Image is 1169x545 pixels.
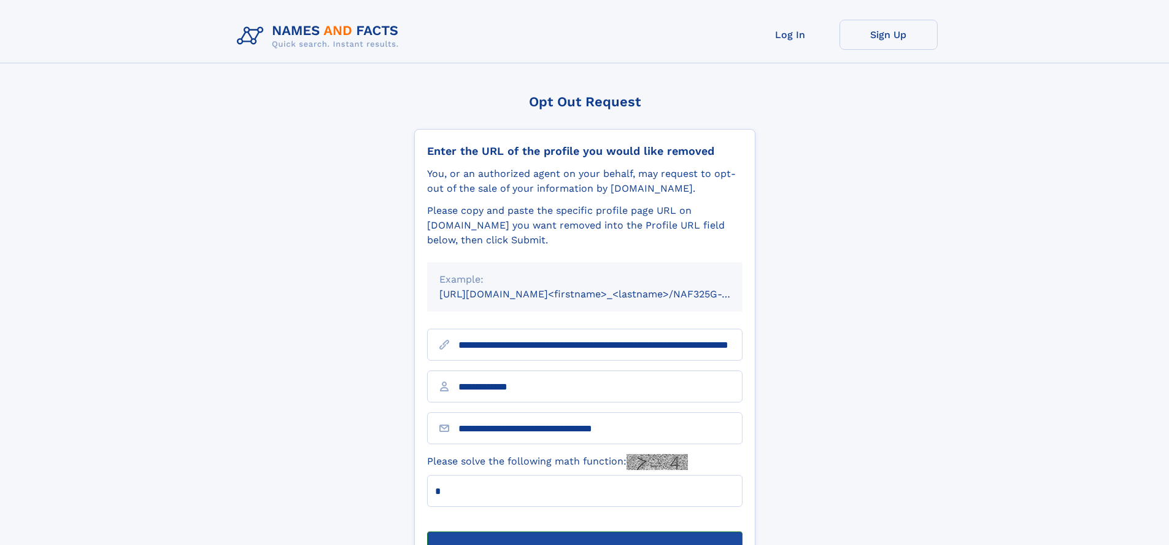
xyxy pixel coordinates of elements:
[427,167,743,196] div: You, or an authorized agent on your behalf, may request to opt-out of the sale of your informatio...
[427,203,743,248] div: Please copy and paste the specific profile page URL on [DOMAIN_NAME] you want removed into the Pr...
[439,272,730,287] div: Example:
[232,20,409,53] img: Logo Names and Facts
[839,20,938,50] a: Sign Up
[427,454,688,470] label: Please solve the following math function:
[741,20,839,50] a: Log In
[414,94,755,109] div: Opt Out Request
[427,144,743,158] div: Enter the URL of the profile you would like removed
[439,288,766,300] small: [URL][DOMAIN_NAME]<firstname>_<lastname>/NAF325G-xxxxxxxx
